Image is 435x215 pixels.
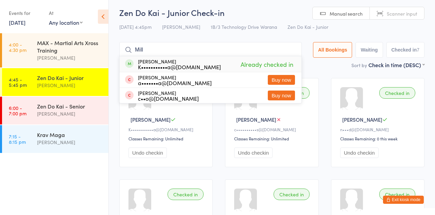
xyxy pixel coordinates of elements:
span: Manual search [330,10,363,17]
button: Exit kiosk mode [383,196,424,204]
div: [PERSON_NAME] [138,90,199,101]
span: [PERSON_NAME] [162,23,200,30]
button: Waiting [355,42,383,58]
div: c••o@[DOMAIN_NAME] [138,96,199,101]
div: Checked in [379,189,415,200]
a: 4:45 -5:45 pmZen Do Kai - Junior[PERSON_NAME] [2,68,108,96]
a: 6:00 -7:00 pmZen Do Kai - Senior[PERSON_NAME] [2,97,108,124]
div: Checked in [379,87,415,99]
div: c••••••••••s@[DOMAIN_NAME] [234,126,311,132]
span: [DATE] 4:45pm [119,23,152,30]
label: Sort by [351,62,367,69]
time: 4:00 - 4:30 pm [9,42,27,53]
div: Checked in [274,189,310,200]
div: a•••••••a@[DOMAIN_NAME] [138,80,212,85]
button: Buy now [268,75,295,85]
time: 4:45 - 5:45 pm [9,77,27,87]
div: Krav Maga [37,131,103,138]
button: Undo checkin [234,148,273,158]
time: 6:00 - 7:00 pm [9,105,27,116]
button: All Bookings [313,42,352,58]
div: At [49,7,83,19]
h2: Zen Do Kai - Junior Check-in [119,7,424,18]
div: Zen Do Kai - Junior [37,74,103,81]
input: Search [119,42,302,58]
div: Classes Remaining: 0 this week [340,136,417,141]
button: Checked in7 [386,42,425,58]
time: 7:15 - 8:15 pm [9,134,26,144]
div: [PERSON_NAME] [138,59,221,70]
a: [DATE] [9,19,25,26]
div: [PERSON_NAME] [37,138,103,146]
div: 7 [417,47,419,53]
span: 1B/3 Technology Drive Warana [211,23,277,30]
div: Any location [49,19,83,26]
button: Buy now [268,91,295,100]
div: Checked in [168,189,204,200]
div: K•••••••••••a@[DOMAIN_NAME] [138,64,221,70]
div: Events for [9,7,42,19]
div: [PERSON_NAME] [37,81,103,89]
div: Classes Remaining: Unlimited [128,136,206,141]
div: n•••d@[DOMAIN_NAME] [340,126,417,132]
button: Undo checkin [128,148,167,158]
span: Scanner input [387,10,417,17]
div: Classes Remaining: Unlimited [234,136,311,141]
a: 4:00 -4:30 pmMAX - Martial Arts Xross Training[PERSON_NAME] [2,33,108,67]
div: K•••••••••••a@[DOMAIN_NAME] [128,126,206,132]
span: [PERSON_NAME] [130,116,171,123]
div: [PERSON_NAME] [138,75,212,85]
span: Already checked in [239,58,295,70]
div: [PERSON_NAME] [37,54,103,62]
div: [PERSON_NAME] [37,110,103,118]
div: Zen Do Kai - Senior [37,102,103,110]
a: 7:15 -8:15 pmKrav Maga[PERSON_NAME] [2,125,108,153]
span: [PERSON_NAME] [342,116,382,123]
span: Zen Do Kai - Junior [288,23,328,30]
span: [PERSON_NAME] [236,116,276,123]
button: Undo checkin [340,148,379,158]
div: Check in time (DESC) [368,61,424,69]
div: MAX - Martial Arts Xross Training [37,39,103,54]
